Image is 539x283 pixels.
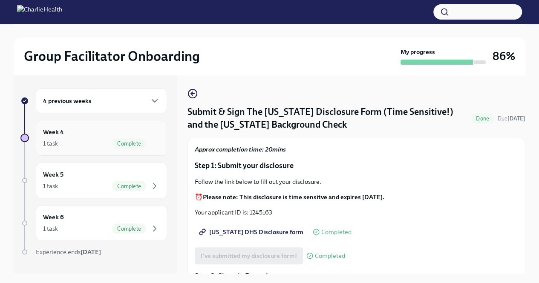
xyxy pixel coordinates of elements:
span: Complete [112,226,146,232]
p: Step 1: Submit your disclosure [195,160,518,171]
strong: Approx completion time: 20mins [195,146,286,153]
div: 1 task [43,224,58,233]
strong: My progress [401,48,435,56]
p: Step 2: Sign via Docusign [195,271,518,281]
div: 1 task [43,182,58,190]
span: Completed [321,229,352,235]
strong: [DATE] [507,115,525,122]
h4: Submit & Sign The [US_STATE] Disclosure Form (Time Sensitive!) and the [US_STATE] Background Check [187,106,467,131]
p: ⏰ [195,193,518,201]
p: Follow the link below to fill out your disclosure. [195,177,518,186]
a: [US_STATE] DHS Disclosure form [195,223,309,240]
p: Your applicant ID is: 1245163 [195,208,518,217]
h6: 4 previous weeks [43,96,92,106]
span: [US_STATE] DHS Disclosure form [201,228,303,236]
h6: Week 4 [43,127,64,137]
h3: 86% [493,49,515,64]
span: Done [471,115,494,122]
div: 1 task [43,139,58,148]
a: Week 51 taskComplete [20,163,167,198]
span: Complete [112,140,146,147]
strong: [DATE] [81,248,101,256]
span: Experience ends [36,248,101,256]
span: Complete [112,183,146,189]
img: CharlieHealth [17,5,62,19]
a: Week 41 taskComplete [20,120,167,156]
h6: Week 6 [43,212,64,222]
h2: Group Facilitator Onboarding [24,48,200,65]
span: Due [498,115,525,122]
strong: Please note: This disclosure is time sensitve and expires [DATE]. [203,193,384,201]
div: 4 previous weeks [36,89,167,113]
span: August 27th, 2025 09:00 [498,114,525,123]
span: Completed [315,253,345,259]
a: Week 61 taskComplete [20,205,167,241]
h6: Week 5 [43,170,63,179]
